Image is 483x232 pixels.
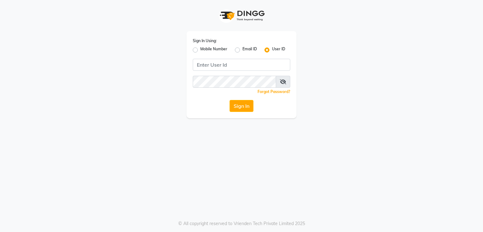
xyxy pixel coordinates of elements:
[230,100,253,112] button: Sign In
[193,59,290,71] input: Username
[216,6,267,25] img: logo1.svg
[242,46,257,54] label: Email ID
[272,46,285,54] label: User ID
[193,38,217,44] label: Sign In Using:
[193,76,276,88] input: Username
[258,89,290,94] a: Forgot Password?
[200,46,227,54] label: Mobile Number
